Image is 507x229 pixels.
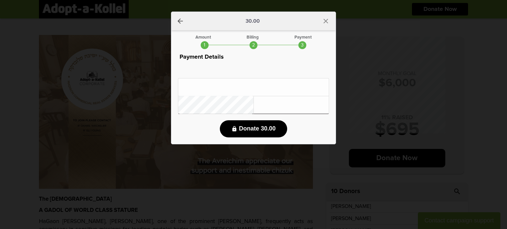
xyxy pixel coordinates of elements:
p: 30.00 [246,18,260,24]
div: 1 [201,41,209,49]
button: lock Donate 30.00 [220,120,287,137]
i: close [322,17,330,25]
p: Payment Details [178,52,329,62]
div: 2 [250,41,257,49]
span: Donate 30.00 [239,125,276,132]
div: Billing [247,35,259,40]
div: Amount [195,35,211,40]
div: 3 [298,41,306,49]
div: Payment [294,35,312,40]
a: arrow_back [176,17,184,25]
i: lock [231,126,237,132]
